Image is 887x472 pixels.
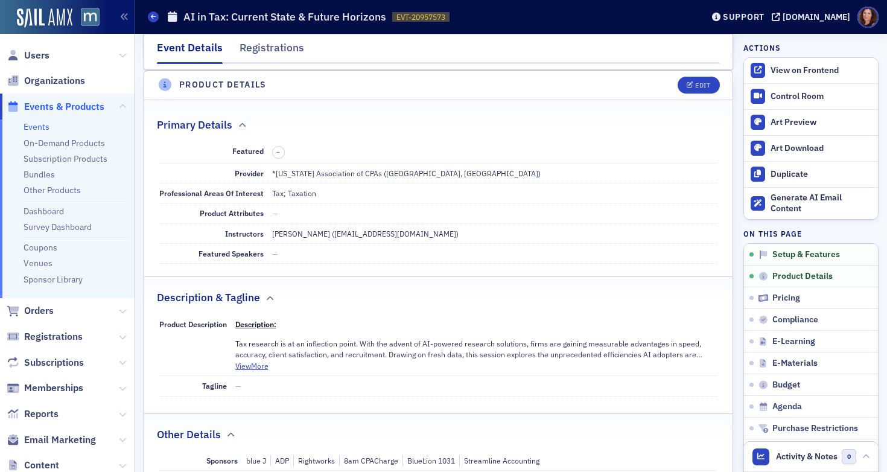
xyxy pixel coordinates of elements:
[744,109,878,135] a: Art Preview
[179,78,267,91] h4: Product Details
[235,168,264,178] span: Provider
[7,407,59,421] a: Reports
[772,249,840,260] span: Setup & Features
[235,381,241,391] span: —
[157,117,232,133] h2: Primary Details
[7,459,59,472] a: Content
[183,10,386,24] h1: AI in Tax: Current State & Future Horizons
[339,455,398,466] div: 8am CPACharge
[24,459,59,472] span: Content
[783,11,850,22] div: [DOMAIN_NAME]
[771,117,872,128] div: Art Preview
[200,208,264,218] span: Product Attributes
[206,456,238,465] span: Sponsors
[772,293,800,304] span: Pricing
[7,381,83,395] a: Memberships
[771,91,872,102] div: Control Room
[272,249,278,258] span: —
[276,148,280,156] span: –
[24,185,81,196] a: Other Products
[857,7,879,28] span: Profile
[459,455,539,466] div: Streamline Accounting
[7,304,54,317] a: Orders
[771,65,872,76] div: View on Frontend
[240,40,304,62] div: Registrations
[272,208,278,218] span: —
[24,330,83,343] span: Registrations
[744,58,878,83] a: View on Frontend
[159,188,264,198] span: Professional Areas Of Interest
[246,455,266,466] div: blue J
[402,455,455,466] div: BlueLion 1031
[7,100,104,113] a: Events & Products
[235,338,718,360] p: Tax research is at an inflection point. With the advent of AI-powered research solutions, firms a...
[7,433,96,447] a: Email Marketing
[235,319,276,329] ins: Description:
[293,455,335,466] div: Rightworks
[7,356,84,369] a: Subscriptions
[743,42,781,53] h4: Actions
[396,12,445,22] span: EVT-20957573
[743,228,879,239] h4: On this page
[159,319,227,329] span: Product Description
[771,143,872,154] div: Art Download
[157,40,223,64] div: Event Details
[695,82,710,89] div: Edit
[24,153,107,164] a: Subscription Products
[232,146,264,156] span: Featured
[24,222,92,232] a: Survey Dashboard
[199,249,264,258] span: Featured Speakers
[272,168,541,178] span: *[US_STATE] Association of CPAs ([GEOGRAPHIC_DATA], [GEOGRAPHIC_DATA])
[272,188,316,199] div: Tax; Taxation
[24,121,49,132] a: Events
[24,49,49,62] span: Users
[24,407,59,421] span: Reports
[744,187,878,220] button: Generate AI Email Content
[24,381,83,395] span: Memberships
[7,74,85,88] a: Organizations
[771,193,872,214] div: Generate AI Email Content
[744,84,878,109] a: Control Room
[772,358,818,369] span: E-Materials
[202,381,227,391] span: Tagline
[24,274,83,285] a: Sponsor Library
[24,304,54,317] span: Orders
[24,242,57,253] a: Coupons
[157,427,221,442] h2: Other Details
[744,161,878,187] button: Duplicate
[272,228,459,239] div: [PERSON_NAME] ([EMAIL_ADDRESS][DOMAIN_NAME])
[24,433,96,447] span: Email Marketing
[772,423,858,434] span: Purchase Restrictions
[744,135,878,161] a: Art Download
[24,169,55,180] a: Bundles
[235,360,269,371] button: ViewMore
[270,455,289,466] div: ADP
[7,49,49,62] a: Users
[772,380,800,391] span: Budget
[24,356,84,369] span: Subscriptions
[24,138,105,148] a: On-Demand Products
[772,314,818,325] span: Compliance
[771,169,872,180] div: Duplicate
[72,8,100,28] a: View Homepage
[772,13,854,21] button: [DOMAIN_NAME]
[7,330,83,343] a: Registrations
[772,401,802,412] span: Agenda
[678,77,719,94] button: Edit
[81,8,100,27] img: SailAMX
[17,8,72,28] img: SailAMX
[776,450,838,463] span: Activity & Notes
[24,206,64,217] a: Dashboard
[157,290,260,305] h2: Description & Tagline
[842,449,857,464] span: 0
[772,271,833,282] span: Product Details
[24,258,52,269] a: Venues
[24,74,85,88] span: Organizations
[723,11,765,22] div: Support
[772,336,815,347] span: E-Learning
[225,229,264,238] span: Instructors
[24,100,104,113] span: Events & Products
